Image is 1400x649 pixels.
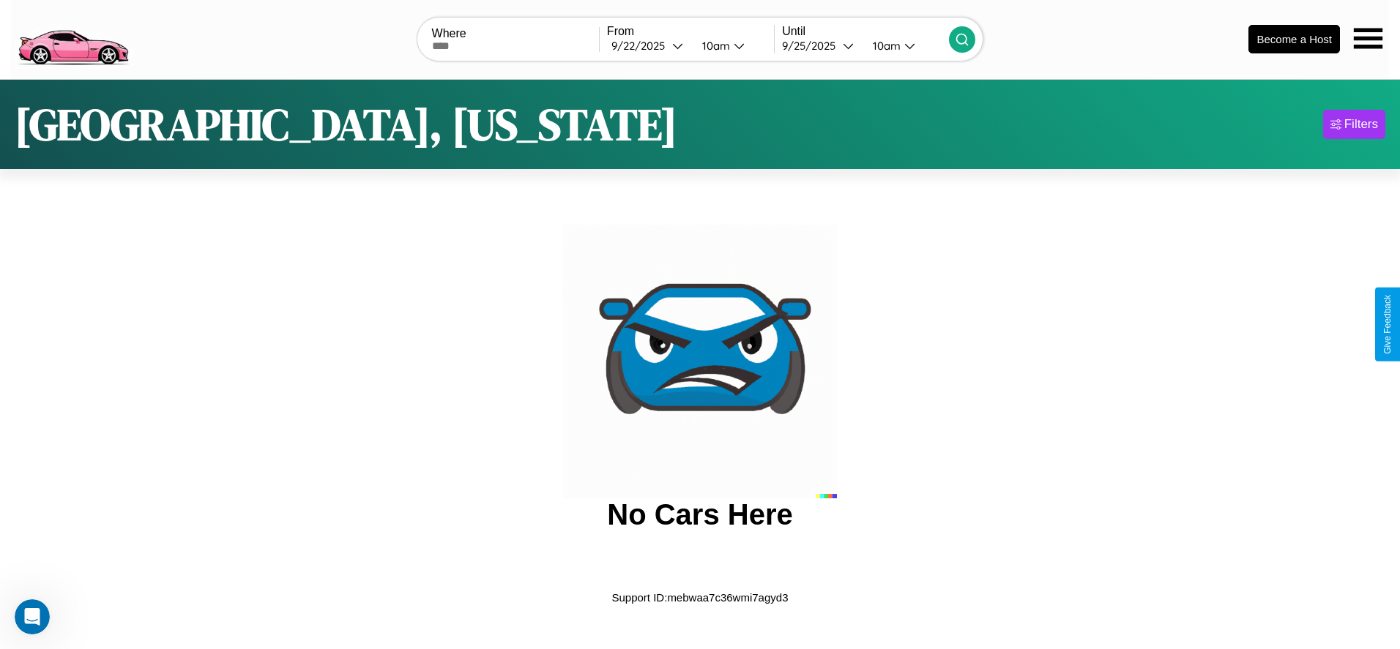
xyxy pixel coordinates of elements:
[1382,295,1393,354] div: Give Feedback
[1344,117,1378,132] div: Filters
[11,7,135,69] img: logo
[15,94,677,154] h1: [GEOGRAPHIC_DATA], [US_STATE]
[607,498,792,531] h2: No Cars Here
[1248,25,1340,53] button: Become a Host
[695,39,734,53] div: 10am
[611,39,672,53] div: 9 / 22 / 2025
[865,39,904,53] div: 10am
[15,599,50,634] iframe: Intercom live chat
[782,39,843,53] div: 9 / 25 / 2025
[1323,110,1385,139] button: Filters
[690,38,774,53] button: 10am
[563,225,837,498] img: car
[607,25,774,38] label: From
[782,25,949,38] label: Until
[607,38,690,53] button: 9/22/2025
[612,588,789,607] p: Support ID: mebwaa7c36wmi7agyd3
[432,27,599,40] label: Where
[861,38,949,53] button: 10am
